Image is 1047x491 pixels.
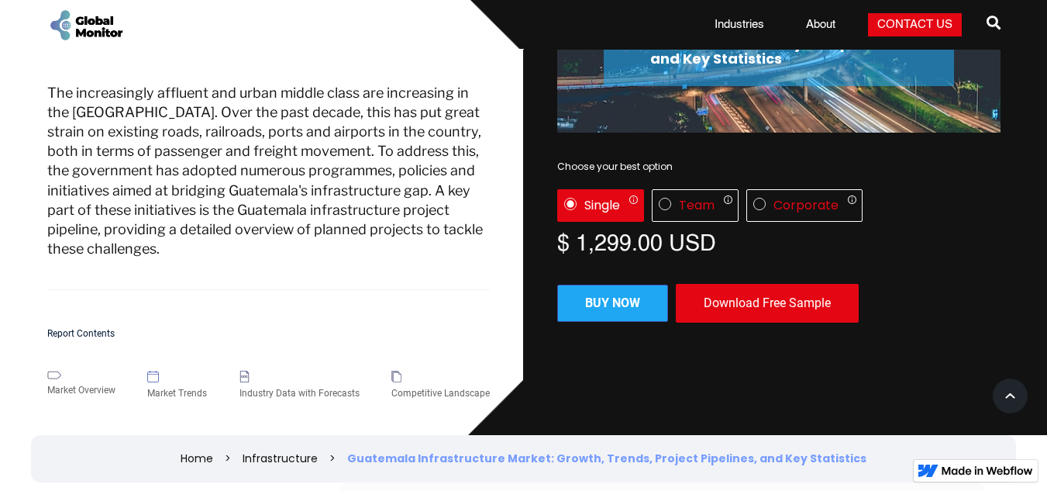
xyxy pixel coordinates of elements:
div: Corporate [773,198,839,213]
div: > [329,451,336,466]
a: About [797,17,845,33]
a: home [47,8,125,43]
div: Download Free Sample [676,284,859,323]
a:  [987,9,1001,40]
div: Competitive Landscape [391,386,490,401]
div: Guatemala Infrastructure Market: Growth, Trends, Project Pipelines, and Key Statistics [347,451,866,466]
a: Infrastructure [243,451,318,466]
div: Market Trends [147,386,207,401]
img: Made in Webflow [942,466,1033,475]
p: The increasingly affluent and urban middle class are increasing in the [GEOGRAPHIC_DATA]. Over th... [47,83,491,291]
span:  [987,12,1001,33]
a: Home [181,451,213,466]
div: License [557,189,1001,222]
div: Market Overview [47,382,115,398]
a: Contact Us [868,13,962,36]
div: Choose your best option [557,159,1001,175]
div: $ 1,299.00 USD [557,230,1001,253]
h5: Report Contents [47,329,491,339]
div: > [225,451,231,466]
h2: Guatemala Infrastructure Market: Growth, Trends, Project Pipelines, and Key Statistics [650,20,908,66]
div: Single [584,198,620,213]
div: Industry Data with Forecasts [239,386,360,401]
div: Team [679,198,715,213]
a: Industries [705,17,773,33]
a: Buy now [557,285,668,322]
